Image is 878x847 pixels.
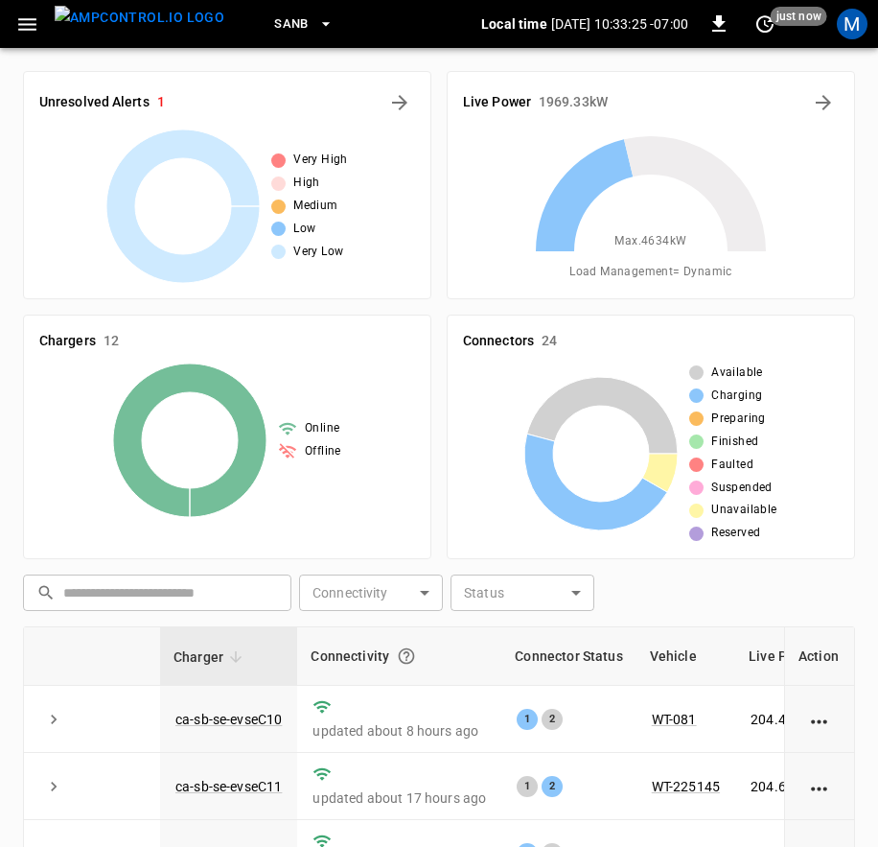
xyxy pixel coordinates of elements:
[311,639,488,673] div: Connectivity
[501,627,635,686] th: Connector Status
[517,709,538,730] div: 1
[481,14,547,34] p: Local time
[463,331,534,352] h6: Connectors
[305,442,341,461] span: Offline
[55,6,224,30] img: ampcontrol.io logo
[312,788,486,808] p: updated about 17 hours ago
[652,779,720,794] a: WT-225145
[293,220,315,239] span: Low
[808,87,839,118] button: Energy Overview
[808,777,832,796] div: action cell options
[771,7,827,26] span: just now
[463,92,531,113] h6: Live Power
[384,87,415,118] button: All Alerts
[784,627,854,686] th: Action
[711,433,758,452] span: Finished
[711,410,766,429] span: Preparing
[711,456,753,475] span: Faulted
[266,6,341,43] button: SanB
[305,419,339,438] span: Online
[711,501,776,520] span: Unavailable
[711,364,763,383] span: Available
[539,92,608,113] h6: 1969.33 kW
[750,9,780,39] button: set refresh interval
[751,710,862,729] div: / 360 kW
[173,646,248,669] span: Charger
[293,174,320,193] span: High
[175,779,282,794] a: ca-sb-se-evseC11
[312,721,486,741] p: updated about 8 hours ago
[751,777,862,796] div: / 360 kW
[751,777,812,796] p: 204.60 kW
[652,712,697,727] a: WT-081
[711,387,762,406] span: Charging
[542,776,563,797] div: 2
[293,243,343,262] span: Very Low
[39,772,68,801] button: expand row
[636,627,735,686] th: Vehicle
[389,639,424,673] button: Connection between the charger and our software.
[293,197,337,216] span: Medium
[104,331,119,352] h6: 12
[551,14,688,34] p: [DATE] 10:33:25 -07:00
[274,13,309,35] span: SanB
[711,524,760,543] span: Reserved
[39,92,150,113] h6: Unresolved Alerts
[569,263,732,282] span: Load Management = Dynamic
[808,710,832,729] div: action cell options
[39,331,96,352] h6: Chargers
[293,151,348,170] span: Very High
[175,712,282,727] a: ca-sb-se-evseC10
[735,627,877,686] th: Live Power
[751,710,812,729] p: 204.40 kW
[614,232,686,251] span: Max. 4634 kW
[711,479,773,498] span: Suspended
[517,776,538,797] div: 1
[39,705,68,734] button: expand row
[157,92,165,113] h6: 1
[837,9,867,39] div: profile-icon
[542,709,563,730] div: 2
